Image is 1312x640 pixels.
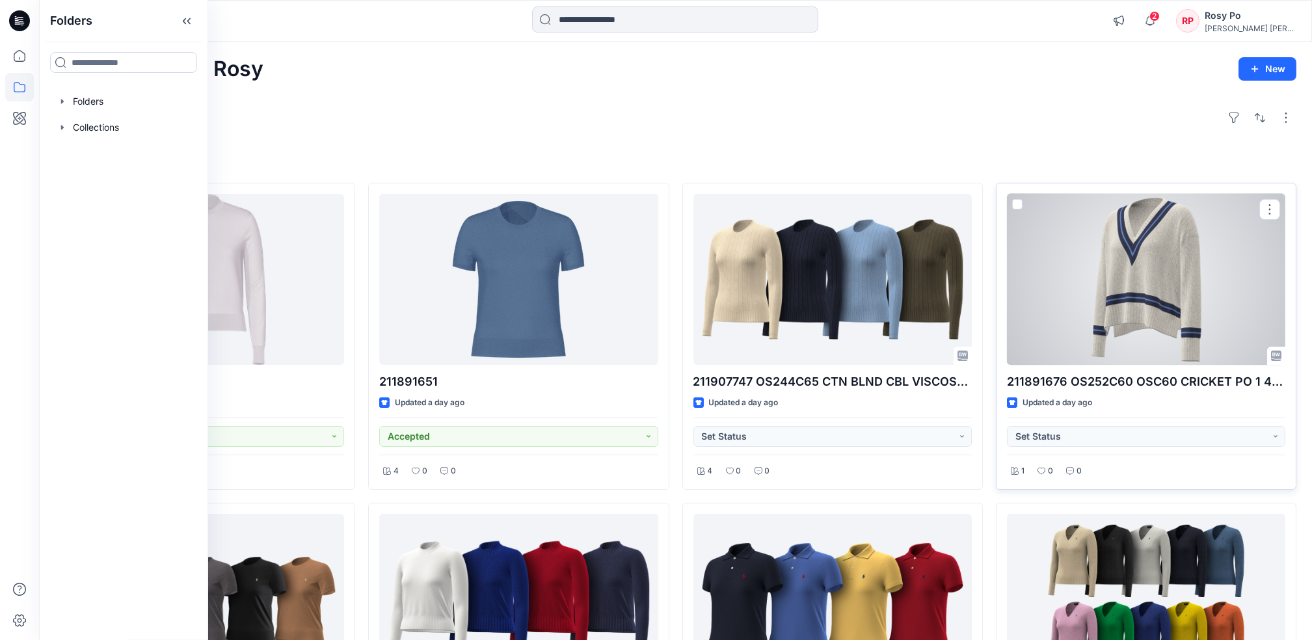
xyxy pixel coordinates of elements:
p: 211907747 OS244C65 CTN BLND CBL VISCOSE CTTN BLEND [693,373,972,391]
p: 211891676 OS252C60 OSC60 CRICKET PO 1 4-5 COTTON [1007,373,1285,391]
p: 0 [422,464,427,478]
p: 4 [394,464,399,478]
div: Rosy Po [1205,8,1296,23]
a: 211891676 OS252C60 OSC60 CRICKET PO 1 4-5 COTTON [1007,194,1285,365]
p: Updated a day ago [709,396,779,410]
div: RP [1176,9,1199,33]
a: 211907747 OS244C65 CTN BLND CBL VISCOSE CTTN BLEND [693,194,972,365]
span: 2 [1149,11,1160,21]
button: New [1238,57,1296,81]
p: 0 [765,464,770,478]
p: 0 [736,464,742,478]
p: 4 [708,464,713,478]
p: Updated a day ago [395,396,464,410]
p: 1 [1021,464,1024,478]
p: Updated a day ago [1023,396,1092,410]
div: [PERSON_NAME] [PERSON_NAME] [1205,23,1296,33]
p: 0 [1048,464,1053,478]
p: 211891651 [379,373,658,391]
p: 0 [1077,464,1082,478]
a: 211891651 [379,194,658,365]
p: 0 [451,464,456,478]
h4: Styles [55,154,1296,170]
